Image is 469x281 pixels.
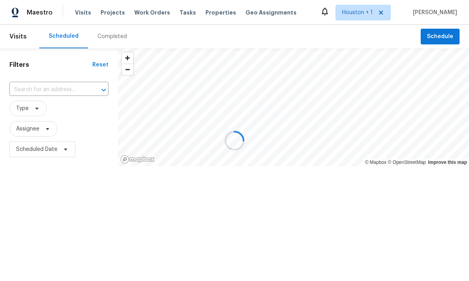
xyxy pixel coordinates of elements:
a: Mapbox homepage [120,155,155,164]
a: Improve this map [428,160,467,165]
a: Mapbox [365,160,387,165]
button: Zoom out [122,64,133,75]
a: OpenStreetMap [388,160,426,165]
button: Zoom in [122,52,133,64]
